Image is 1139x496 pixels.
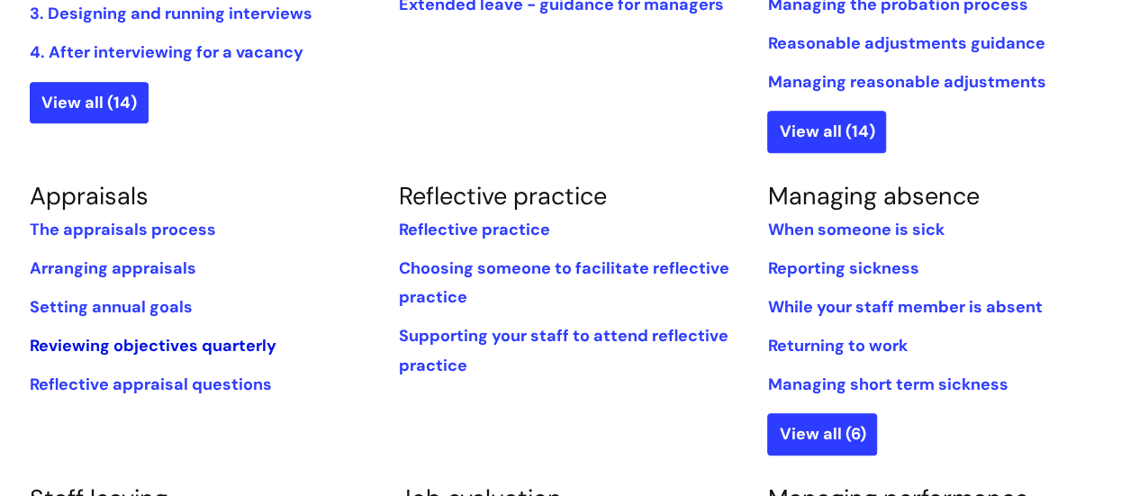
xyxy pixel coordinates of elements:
[30,296,193,318] a: Setting annual goals
[30,41,303,63] a: 4. After interviewing for a vacancy
[30,3,312,24] a: 3. Designing and running interviews
[30,257,196,279] a: Arranging appraisals
[30,82,149,123] a: View all (14)
[767,180,979,212] a: Managing absence
[398,257,728,308] a: Choosing someone to facilitate reflective practice
[767,71,1045,93] a: Managing reasonable adjustments
[30,374,272,395] a: Reflective appraisal questions
[767,296,1042,318] a: While‌ ‌your‌ ‌staff‌ ‌member‌ ‌is‌ ‌absent‌
[767,219,944,240] a: When someone is sick
[767,111,886,152] a: View all (14)
[767,413,877,455] a: View all (6)
[767,374,1008,395] a: Managing short term sickness
[30,335,276,356] a: Reviewing objectives quarterly
[767,32,1044,54] a: Reasonable adjustments guidance
[767,257,918,279] a: Reporting sickness
[767,335,907,356] a: Returning to work
[398,180,606,212] a: Reflective practice
[30,219,216,240] a: The appraisals process
[30,180,149,212] a: Appraisals
[398,325,728,375] a: Supporting your staff to attend reflective practice
[398,219,549,240] a: Reflective practice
